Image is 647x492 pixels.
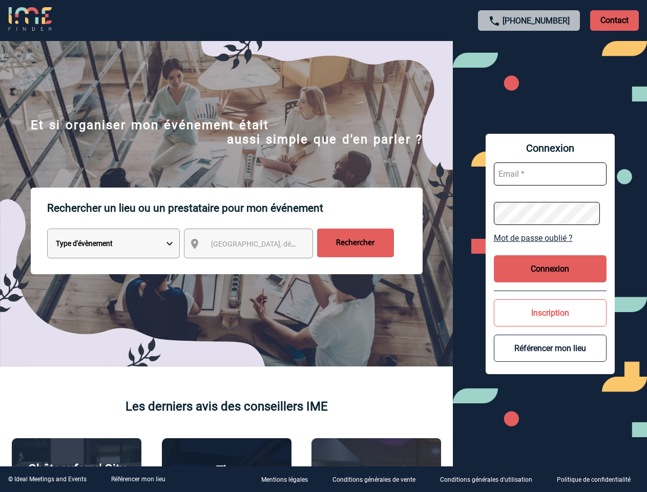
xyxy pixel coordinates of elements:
p: Châteauform' City [GEOGRAPHIC_DATA] [17,462,136,490]
span: Connexion [494,142,607,154]
img: call-24-px.png [488,15,500,27]
a: Mot de passe oublié ? [494,233,607,243]
button: Référencer mon lieu [494,335,607,362]
a: [PHONE_NUMBER] [503,16,570,26]
a: Conditions générales de vente [324,475,432,484]
p: Mentions légales [261,477,308,484]
a: Conditions générales d'utilisation [432,475,549,484]
p: Contact [590,10,639,31]
p: Agence 2ISD [341,464,411,479]
span: [GEOGRAPHIC_DATA], département, région... [211,240,353,248]
button: Inscription [494,299,607,326]
input: Email * [494,162,607,186]
a: Mentions légales [253,475,324,484]
a: Politique de confidentialité [549,475,647,484]
p: Conditions générales de vente [332,477,415,484]
p: The [GEOGRAPHIC_DATA] [168,463,286,492]
div: © Ideal Meetings and Events [8,476,87,483]
p: Conditions générales d'utilisation [440,477,532,484]
button: Connexion [494,255,607,282]
p: Rechercher un lieu ou un prestataire pour mon événement [47,188,423,229]
p: Politique de confidentialité [557,477,631,484]
input: Rechercher [317,229,394,257]
a: Référencer mon lieu [111,476,165,483]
